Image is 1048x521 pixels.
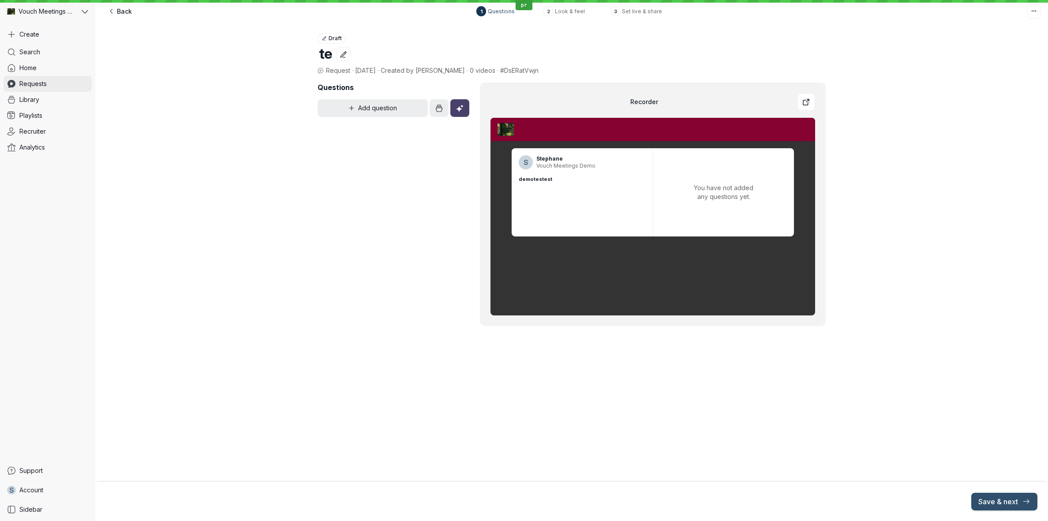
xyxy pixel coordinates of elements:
span: Create [19,30,39,39]
a: Back [102,4,137,19]
h2: Recorder [490,97,797,106]
div: Set live & share [622,8,662,15]
img: 51abd12c-bb52-44c0-8a33-6812d4db3049.png [498,123,514,136]
div: Questions [488,8,515,15]
p: You have not added any questions yet. [692,155,756,229]
span: Account [19,486,43,495]
button: Create [4,26,92,42]
a: Sidebar [4,502,92,517]
span: Requests [19,79,47,88]
a: 2Look & feel [543,6,600,16]
span: Sidebar [19,505,42,514]
span: · [350,66,355,75]
div: Look & feel [555,8,585,15]
span: Support [19,466,43,475]
strong: demotestest [519,176,552,182]
span: Draft [329,33,342,44]
div: Vouch Meetings Demo [4,4,80,19]
span: Save & next [978,497,1030,506]
a: Playlists [4,108,92,124]
a: Requests [4,76,92,92]
span: Add question [358,104,397,112]
span: · [376,66,381,75]
span: Analytics [19,143,45,152]
span: Search [19,48,40,56]
div: 2 [547,7,550,16]
div: 3 [614,7,617,16]
button: Vouch Meetings Demo avatarVouch Meetings Demo [4,4,92,19]
span: [DATE] [355,67,376,74]
span: Request [318,66,350,75]
span: Stephane [536,155,595,162]
a: Analytics [4,139,92,155]
span: · [465,66,470,75]
span: Back [117,7,132,16]
span: Vouch Meetings Demo [536,162,595,169]
span: #DsERatVwjn [500,67,539,74]
span: · [495,66,500,75]
div: 1 [480,7,483,16]
span: S [524,158,528,167]
span: S [9,486,14,495]
button: Edit title [337,47,351,61]
a: Preview [797,93,815,111]
a: SAccount [4,482,92,498]
a: Search [4,44,92,60]
button: Save & next [971,493,1037,510]
span: Created by [PERSON_NAME] [381,67,465,74]
a: Home [4,60,92,76]
a: Support [4,463,92,479]
a: Library [4,92,92,108]
img: Vouch Meetings Demo avatar [7,7,15,15]
span: 0 videos [470,67,495,74]
span: Vouch Meetings Demo [19,7,75,16]
button: Add from templates [430,99,449,117]
span: Home [19,64,37,72]
a: 1Questions [476,6,533,16]
a: 3Set live & share [610,6,667,16]
span: Playlists [19,111,42,120]
span: te [319,45,331,62]
span: Recruiter [19,127,46,136]
h2: Questions [318,82,469,92]
button: Add question [318,99,428,117]
span: Library [19,95,39,104]
a: Recruiter [4,124,92,139]
button: Add using AI [450,99,469,117]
